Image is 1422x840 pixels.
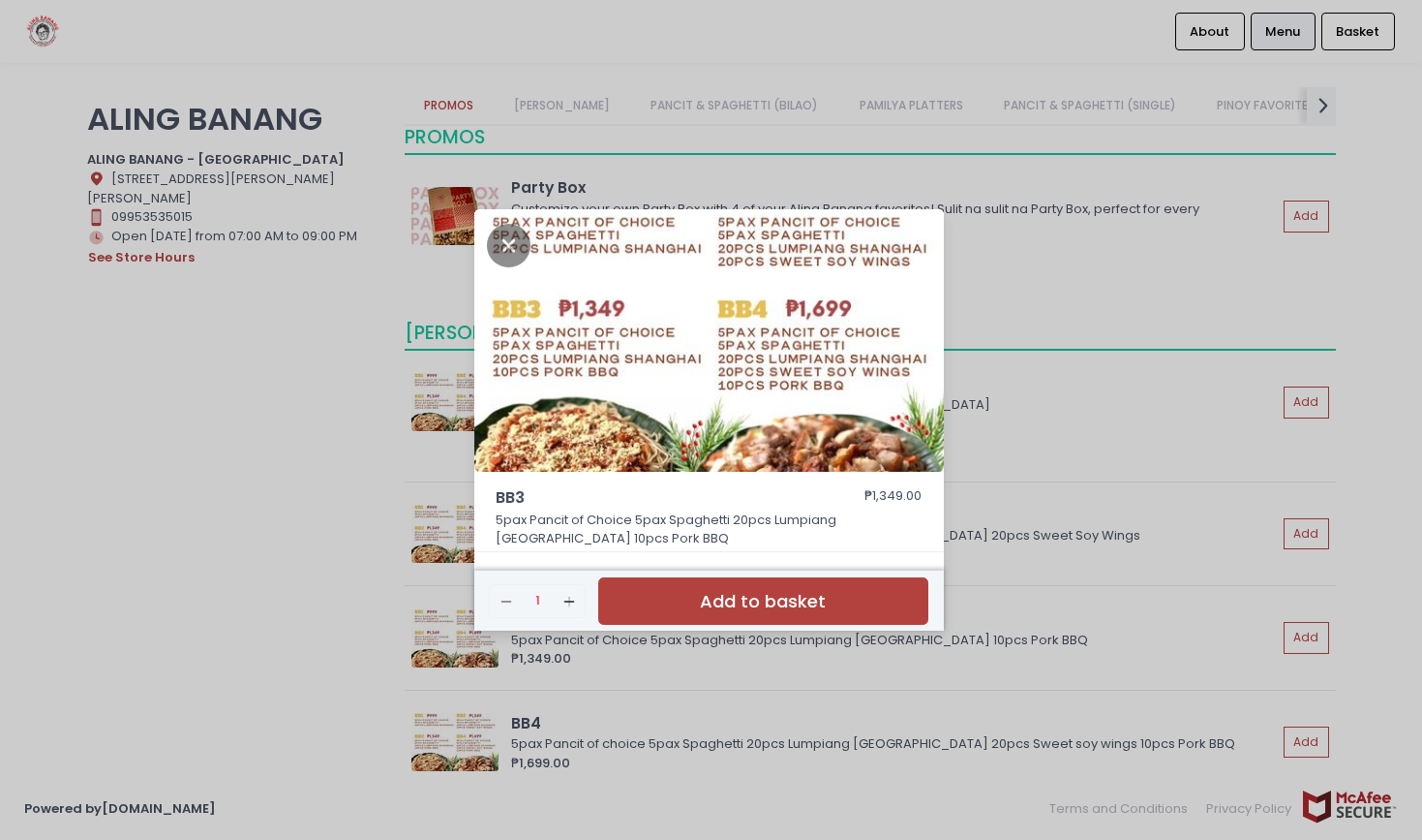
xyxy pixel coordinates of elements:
div: ₱1,349.00 [864,486,922,510]
button: Close [487,234,531,254]
p: 5pax Pancit of Choice 5pax Spaghetti 20pcs Lumpiang [GEOGRAPHIC_DATA] 10pcs Pork BBQ [496,511,922,548]
img: BB3 [474,209,944,473]
button: Add to basket [598,577,927,625]
span: BB3 [496,486,815,510]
